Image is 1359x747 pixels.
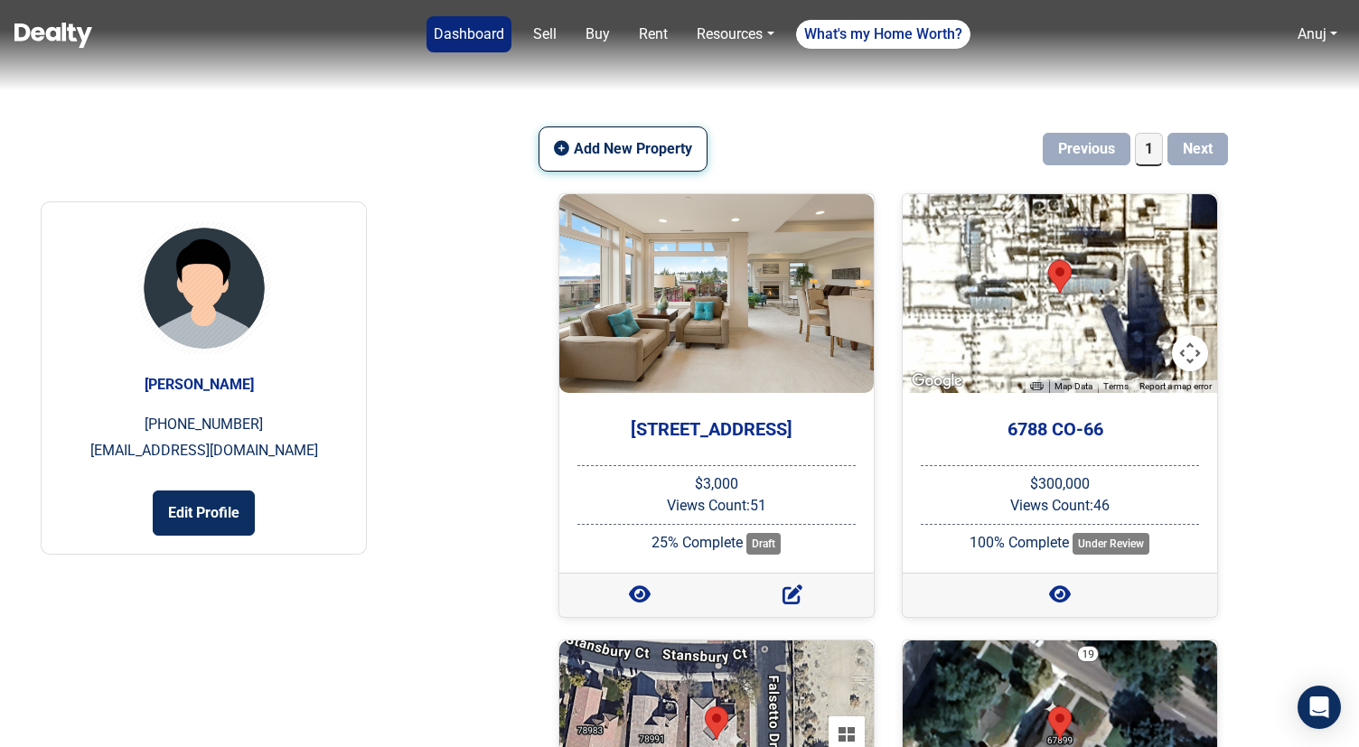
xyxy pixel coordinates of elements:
[539,126,707,172] button: Add New Property
[689,16,781,52] a: Resources
[921,532,1199,555] div: 100% Complete
[746,533,781,555] span: Draft
[907,369,967,393] img: Google
[632,16,675,52] a: Rent
[568,418,856,440] h5: [STREET_ADDRESS]
[559,194,874,393] img: RackMultipart20250513-9-25raow.jpg
[1139,381,1212,391] a: Report a map error
[426,16,511,52] a: Dashboard
[907,369,967,393] a: Open this area in Google Maps (opens a new window)
[1103,381,1129,391] a: Terms (opens in new tab)
[1073,533,1149,555] span: Under Review
[577,532,856,555] div: 25 % Complete
[153,490,255,536] button: Edit Profile
[136,220,272,356] img: User Icon
[14,23,92,48] img: Dealty - Buy, Sell & Rent Homes
[1298,686,1341,729] div: Open Intercom Messenger
[577,495,856,517] div: Views Count: 51
[695,475,738,492] span: $3,000
[1298,25,1326,42] a: Anuj
[1172,335,1208,371] button: Map camera controls
[1030,380,1043,393] button: Keyboard shortcuts
[921,495,1199,517] div: Views Count: 46
[64,440,343,462] p: [EMAIL_ADDRESS][DOMAIN_NAME]
[1030,475,1090,492] span: $300,000
[1043,133,1130,165] button: Previous
[64,414,343,435] p: [PHONE_NUMBER]
[912,418,1199,440] h5: 6788 CO-66
[578,16,617,52] a: Buy
[796,20,970,49] a: What's my Home Worth?
[145,376,254,393] strong: [PERSON_NAME]
[1054,380,1092,393] button: Map Data
[1290,16,1345,52] a: Anuj
[526,16,564,52] a: Sell
[1135,133,1163,166] span: 1
[9,693,63,747] iframe: BigID CMP Widget
[1167,133,1228,165] button: Next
